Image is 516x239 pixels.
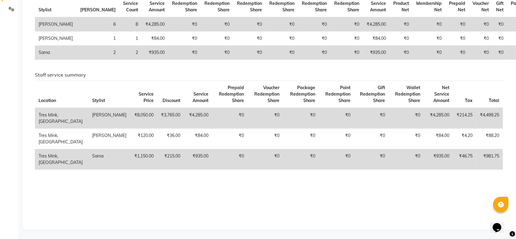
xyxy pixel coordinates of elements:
[142,46,168,60] td: ₹935.00
[424,149,453,169] td: ₹935.00
[331,46,363,60] td: ₹0
[248,108,283,129] td: ₹0
[219,85,244,103] span: Prepaid Redemption Share
[413,32,445,46] td: ₹0
[469,17,492,32] td: ₹0
[360,85,385,103] span: Gift Redemption Share
[424,128,453,149] td: ₹84.00
[201,32,233,46] td: ₹0
[254,85,279,103] span: Voucher Redemption Share
[39,7,51,13] span: Stylist
[212,149,248,169] td: ₹0
[77,32,119,46] td: 1
[395,85,421,103] span: Wallet Redemption Share
[130,128,157,149] td: ₹120.00
[77,17,119,32] td: 6
[331,17,363,32] td: ₹0
[469,32,492,46] td: ₹0
[212,128,248,149] td: ₹0
[283,108,319,129] td: ₹0
[492,46,507,60] td: ₹0
[168,46,201,60] td: ₹0
[469,46,492,60] td: ₹0
[157,128,184,149] td: ₹36.00
[35,17,77,32] td: [PERSON_NAME]
[290,85,315,103] span: Package Redemption Share
[325,85,350,103] span: Point Redemption Share
[492,32,507,46] td: ₹0
[354,108,389,129] td: ₹0
[119,17,142,32] td: 8
[266,32,298,46] td: ₹0
[35,32,77,46] td: [PERSON_NAME]
[476,149,503,169] td: ₹981.75
[168,17,201,32] td: ₹0
[354,149,389,169] td: ₹0
[489,98,499,103] span: Total
[465,98,473,103] span: Tax
[476,128,503,149] td: ₹88.20
[35,46,77,60] td: Sama
[354,128,389,149] td: ₹0
[88,128,130,149] td: [PERSON_NAME]
[35,72,503,78] h6: Staff service summary
[142,17,168,32] td: ₹4,285.00
[298,17,331,32] td: ₹0
[413,17,445,32] td: ₹0
[142,32,168,46] td: ₹84.00
[184,128,212,149] td: ₹84.00
[233,46,266,60] td: ₹0
[88,149,130,169] td: Sama
[35,128,88,149] td: Tres Mink, [GEOGRAPHIC_DATA]
[453,149,476,169] td: ₹46.75
[453,128,476,149] td: ₹4.20
[248,149,283,169] td: ₹0
[80,7,116,13] span: [PERSON_NAME]
[157,108,184,129] td: ₹3,765.00
[496,1,503,13] span: Gift Net
[119,32,142,46] td: 1
[393,1,409,13] span: Product Net
[168,32,201,46] td: ₹0
[266,46,298,60] td: ₹0
[413,46,445,60] td: ₹0
[39,98,56,103] span: Location
[119,46,142,60] td: 2
[389,108,424,129] td: ₹0
[92,98,105,103] span: Stylist
[283,128,319,149] td: ₹0
[233,32,266,46] td: ₹0
[476,108,503,129] td: ₹4,499.25
[77,46,119,60] td: 2
[492,17,507,32] td: ₹0
[88,108,130,129] td: [PERSON_NAME]
[266,17,298,32] td: ₹0
[390,32,413,46] td: ₹0
[35,108,88,129] td: Tres Mink, [GEOGRAPHIC_DATA]
[123,1,138,13] span: Service Count
[139,91,154,103] span: Service Price
[35,149,88,169] td: Tres Mink, [GEOGRAPHIC_DATA]
[163,98,180,103] span: Discount
[331,32,363,46] td: ₹0
[363,32,390,46] td: ₹84.00
[390,46,413,60] td: ₹0
[445,32,469,46] td: ₹0
[319,149,354,169] td: ₹0
[201,17,233,32] td: ₹0
[130,108,157,129] td: ₹8,050.00
[248,128,283,149] td: ₹0
[283,149,319,169] td: ₹0
[389,149,424,169] td: ₹0
[453,108,476,129] td: ₹214.25
[149,1,165,13] span: Service Amount
[298,46,331,60] td: ₹0
[445,46,469,60] td: ₹0
[363,17,390,32] td: ₹4,285.00
[319,128,354,149] td: ₹0
[390,17,413,32] td: ₹0
[298,32,331,46] td: ₹0
[212,108,248,129] td: ₹0
[433,85,449,103] span: Net Service Amount
[424,108,453,129] td: ₹4,285.00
